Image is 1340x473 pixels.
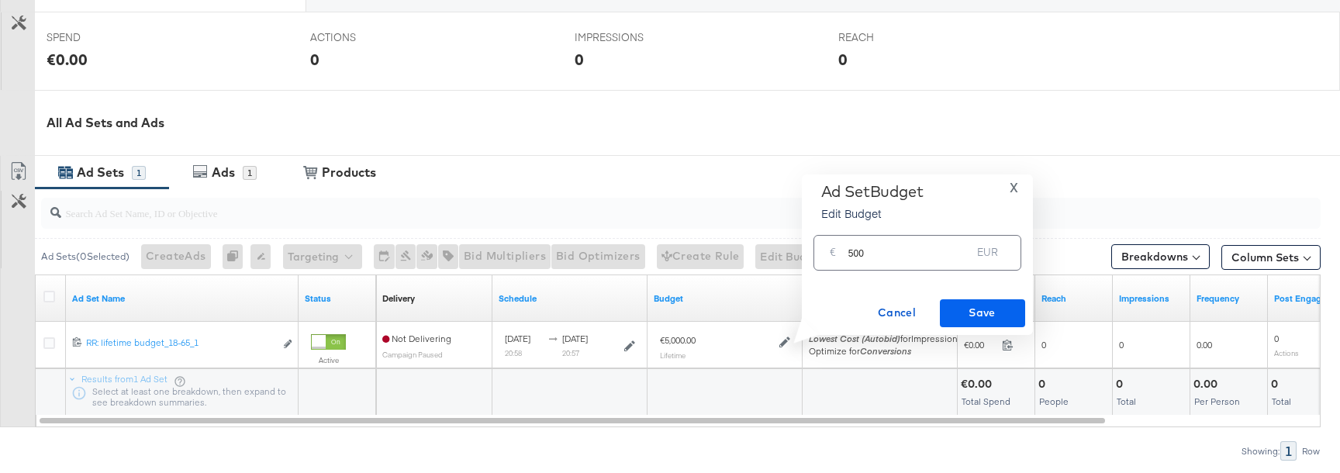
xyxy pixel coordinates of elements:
[940,299,1025,327] button: Save
[310,48,319,71] div: 0
[1041,292,1107,305] a: The number of people your ad was served to.
[47,30,163,45] span: SPEND
[855,299,940,327] button: Cancel
[961,377,996,392] div: €0.00
[861,303,934,323] span: Cancel
[223,244,250,269] div: 0
[86,337,275,353] a: RR: lifetime budget_18-65_1
[1197,339,1212,350] span: 0.00
[1038,377,1050,392] div: 0
[562,333,588,344] span: [DATE]
[382,333,451,344] span: Not Delivering
[1039,395,1069,407] span: People
[1241,446,1280,457] div: Showing:
[962,395,1010,407] span: Total Spend
[1272,395,1291,407] span: Total
[809,333,900,344] em: Lowest Cost (Autobid)
[1116,377,1128,392] div: 0
[1194,395,1240,407] span: Per Person
[971,242,1004,270] div: EUR
[505,348,522,357] sub: 20:58
[562,348,579,357] sub: 20:57
[1271,377,1283,392] div: 0
[1010,177,1018,199] span: X
[61,192,1204,222] input: Search Ad Set Name, ID or Objective
[824,242,842,270] div: €
[41,250,130,264] div: Ad Sets ( 0 Selected)
[1041,339,1046,350] span: 0
[72,292,292,305] a: Your Ad Set name.
[809,333,962,344] span: for Impressions
[1193,377,1222,392] div: 0.00
[575,48,584,71] div: 0
[660,350,686,360] sub: Lifetime
[946,303,1019,323] span: Save
[1003,182,1024,194] button: X
[382,292,415,305] div: Delivery
[838,30,955,45] span: REACH
[310,30,427,45] span: ACTIONS
[654,292,796,305] a: Shows the current budget of Ad Set.
[821,205,924,221] p: Edit Budget
[86,337,275,349] div: RR: lifetime budget_18-65_1
[243,166,257,180] div: 1
[809,345,962,357] div: Optimize for
[1280,441,1297,461] div: 1
[1274,333,1279,344] span: 0
[505,333,530,344] span: [DATE]
[964,339,996,350] span: €0.00
[1119,292,1184,305] a: The number of times your ad was served. On mobile apps an ad is counted as served the first time ...
[499,292,641,305] a: Shows when your Ad Set is scheduled to deliver.
[1117,395,1136,407] span: Total
[821,182,924,201] div: Ad Set Budget
[1301,446,1321,457] div: Row
[132,166,146,180] div: 1
[322,164,376,181] div: Products
[47,48,88,71] div: €0.00
[660,334,696,347] div: €5,000.00
[848,230,972,263] input: Enter your budget
[860,345,911,357] em: Conversions
[575,30,691,45] span: IMPRESSIONS
[305,292,370,305] a: Shows the current state of your Ad Set.
[1221,245,1321,270] button: Column Sets
[77,164,124,181] div: Ad Sets
[311,355,346,365] label: Active
[1119,339,1124,350] span: 0
[838,48,848,71] div: 0
[1111,244,1210,269] button: Breakdowns
[382,292,415,305] a: Reflects the ability of your Ad Set to achieve delivery based on ad states, schedule and budget.
[212,164,235,181] div: Ads
[1197,292,1262,305] a: The average number of times your ad was served to each person.
[1274,348,1299,357] sub: Actions
[382,350,443,359] sub: Campaign Paused
[47,114,1340,132] div: All Ad Sets and Ads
